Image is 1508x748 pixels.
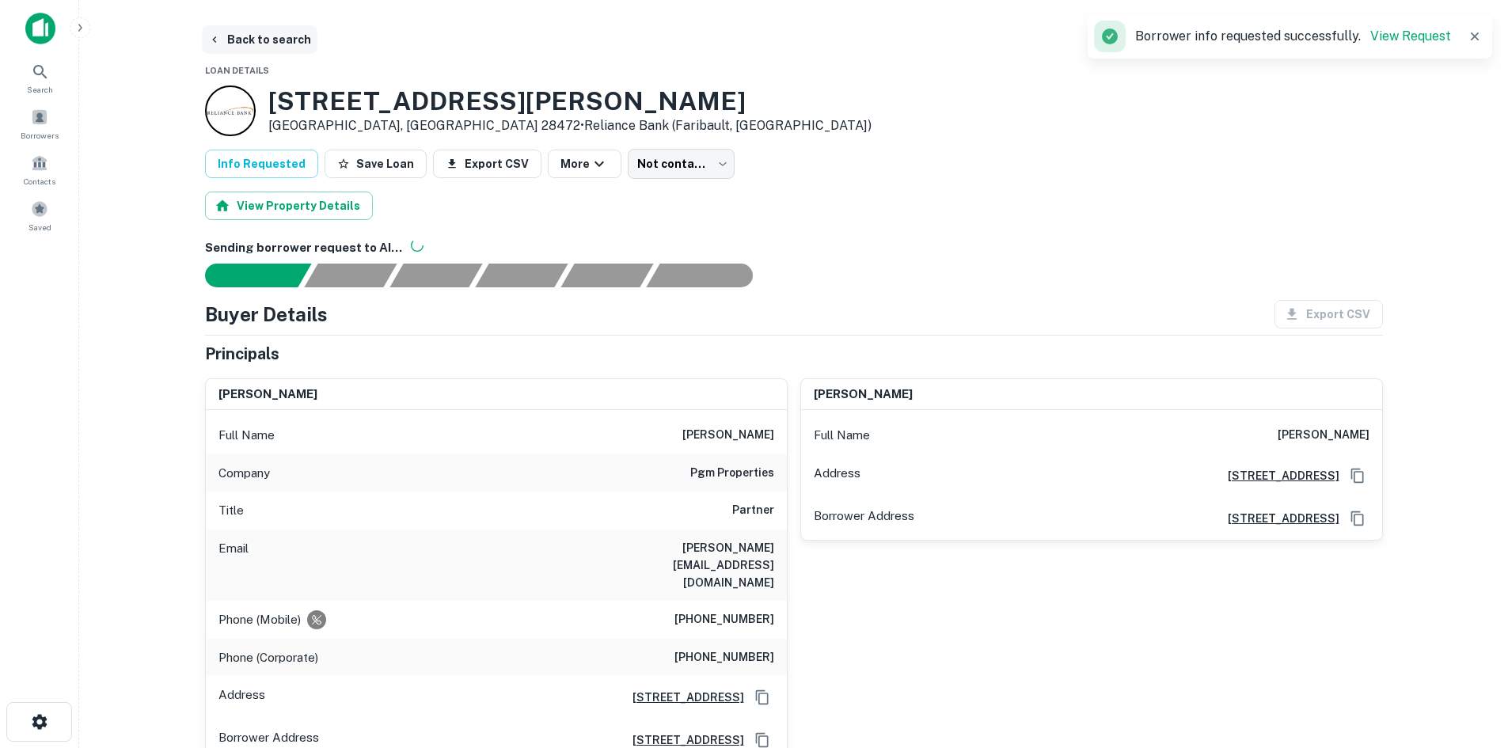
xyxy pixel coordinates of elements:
h6: [PERSON_NAME] [218,385,317,404]
span: Contacts [24,175,55,188]
p: Address [218,685,265,709]
button: Export CSV [433,150,541,178]
h6: [PHONE_NUMBER] [674,648,774,667]
div: Sending borrower request to AI... [186,264,305,287]
a: Reliance Bank (faribault, [GEOGRAPHIC_DATA]) [584,118,872,133]
p: [GEOGRAPHIC_DATA], [GEOGRAPHIC_DATA] 28472 • [268,116,872,135]
a: Borrowers [5,102,74,145]
div: Your request is received and processing... [304,264,397,287]
div: Requests to not be contacted at this number [307,610,326,629]
div: Principals found, still searching for contact information. This may take time... [560,264,653,287]
h6: Sending borrower request to AI... [205,239,1383,257]
button: View Property Details [205,192,373,220]
div: AI fulfillment process complete. [647,264,772,287]
button: Save Loan [325,150,427,178]
span: Search [27,83,53,96]
div: Documents found, AI parsing details... [389,264,482,287]
h6: [PHONE_NUMBER] [674,610,774,629]
h4: Buyer Details [205,300,328,328]
a: [STREET_ADDRESS] [1215,467,1339,484]
p: Full Name [218,426,275,445]
p: Company [218,464,270,483]
h6: Partner [732,501,774,520]
iframe: Chat Widget [1429,621,1508,697]
p: Borrower info requested successfully. [1135,27,1451,46]
h5: Principals [205,342,279,366]
p: Phone (Corporate) [218,648,318,667]
a: Contacts [5,148,74,191]
h6: [PERSON_NAME] [682,426,774,445]
button: Copy Address [1346,507,1369,530]
h6: [PERSON_NAME][EMAIL_ADDRESS][DOMAIN_NAME] [584,539,774,591]
p: Address [814,464,860,488]
a: View Request [1370,28,1451,44]
span: Loan Details [205,66,269,75]
img: capitalize-icon.png [25,13,55,44]
button: More [548,150,621,178]
p: Title [218,501,244,520]
a: Search [5,56,74,99]
h6: [PERSON_NAME] [814,385,913,404]
button: Info Requested [205,150,318,178]
button: Copy Address [750,685,774,709]
span: Borrowers [21,129,59,142]
a: [STREET_ADDRESS] [1215,510,1339,527]
div: Not contacted [628,149,735,179]
p: Phone (Mobile) [218,610,301,629]
p: Email [218,539,249,591]
h3: [STREET_ADDRESS][PERSON_NAME] [268,86,872,116]
a: Saved [5,194,74,237]
button: Back to search [202,25,317,54]
a: [STREET_ADDRESS] [620,689,744,706]
span: Saved [28,221,51,234]
div: Principals found, AI now looking for contact information... [475,264,568,287]
button: Copy Address [1346,464,1369,488]
h6: [PERSON_NAME] [1278,426,1369,445]
h6: pgm properties [690,464,774,483]
p: Full Name [814,426,870,445]
p: Borrower Address [814,507,914,530]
